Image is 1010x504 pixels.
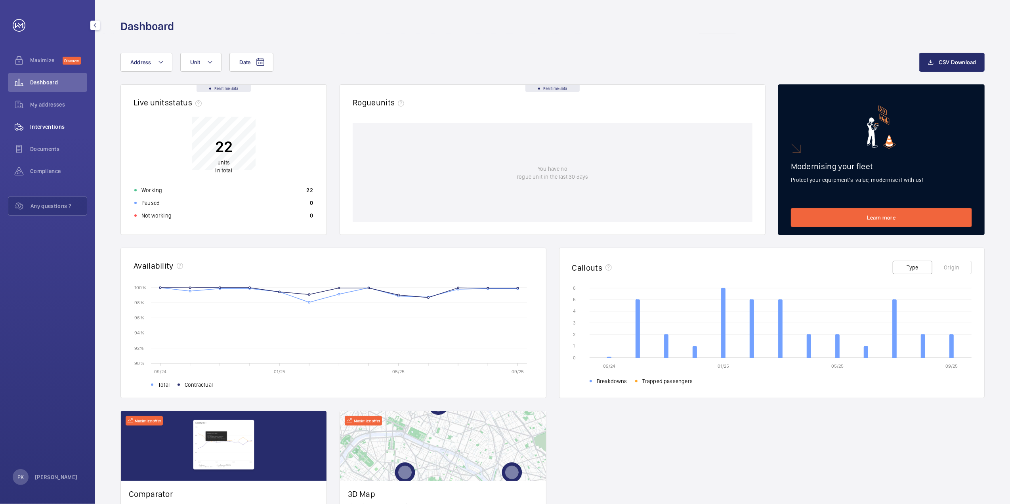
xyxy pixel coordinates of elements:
span: Compliance [30,167,87,175]
button: Origin [932,261,972,274]
text: 98 % [134,300,144,305]
text: 09/24 [154,369,166,374]
text: 100 % [134,284,146,290]
span: Maximize [30,56,63,64]
button: Unit [180,53,221,72]
span: Contractual [185,381,213,389]
span: Dashboard [30,78,87,86]
span: Total [158,381,170,389]
button: Date [229,53,273,72]
text: 09/25 [512,369,524,374]
text: 3 [573,320,576,326]
h2: Availability [134,261,174,271]
div: Maximize offer [345,416,382,426]
a: Learn more [791,208,972,227]
text: 01/25 [274,369,285,374]
p: PK [17,473,24,481]
p: Protect your equipment's value, modernise it with us! [791,176,972,184]
span: Date [239,59,251,65]
span: Documents [30,145,87,153]
text: 96 % [134,315,144,321]
span: Any questions ? [31,202,87,210]
text: 4 [573,309,576,314]
h2: Callouts [572,263,603,273]
span: Discover [63,57,81,65]
p: 22 [307,186,313,194]
text: 09/25 [945,363,958,369]
span: status [169,97,205,107]
p: Working [141,186,162,194]
span: CSV Download [939,59,976,65]
span: Address [130,59,151,65]
text: 1 [573,344,575,349]
text: 6 [573,285,576,291]
p: in total [215,159,233,175]
p: Not working [141,212,172,220]
p: Paused [141,199,160,207]
span: units [218,160,230,166]
button: CSV Download [919,53,985,72]
p: 0 [310,199,313,207]
h1: Dashboard [120,19,174,34]
p: 0 [310,212,313,220]
h2: Live units [134,97,205,107]
p: [PERSON_NAME] [35,473,78,481]
text: 05/25 [831,363,844,369]
button: Type [893,261,932,274]
div: Real time data [197,85,251,92]
span: Trapped passengers [642,377,692,385]
p: 22 [215,137,233,157]
h2: Comparator [129,489,319,499]
text: 5 [573,297,576,302]
h2: Modernising your fleet [791,161,972,171]
span: My addresses [30,101,87,109]
button: Address [120,53,172,72]
text: 0 [573,355,576,361]
text: 2 [573,332,575,337]
text: 01/25 [718,363,729,369]
div: Real time data [525,85,580,92]
span: Interventions [30,123,87,131]
p: You have no rogue unit in the last 30 days [517,165,588,181]
img: marketing-card.svg [867,105,896,149]
span: units [376,97,408,107]
text: 05/25 [392,369,405,374]
text: 90 % [134,360,144,366]
div: Maximize offer [126,416,163,426]
text: 09/24 [603,363,615,369]
h2: 3D Map [348,489,538,499]
text: 92 % [134,345,144,351]
text: 94 % [134,330,144,336]
h2: Rogue [353,97,407,107]
span: Unit [190,59,200,65]
span: Breakdowns [597,377,627,385]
